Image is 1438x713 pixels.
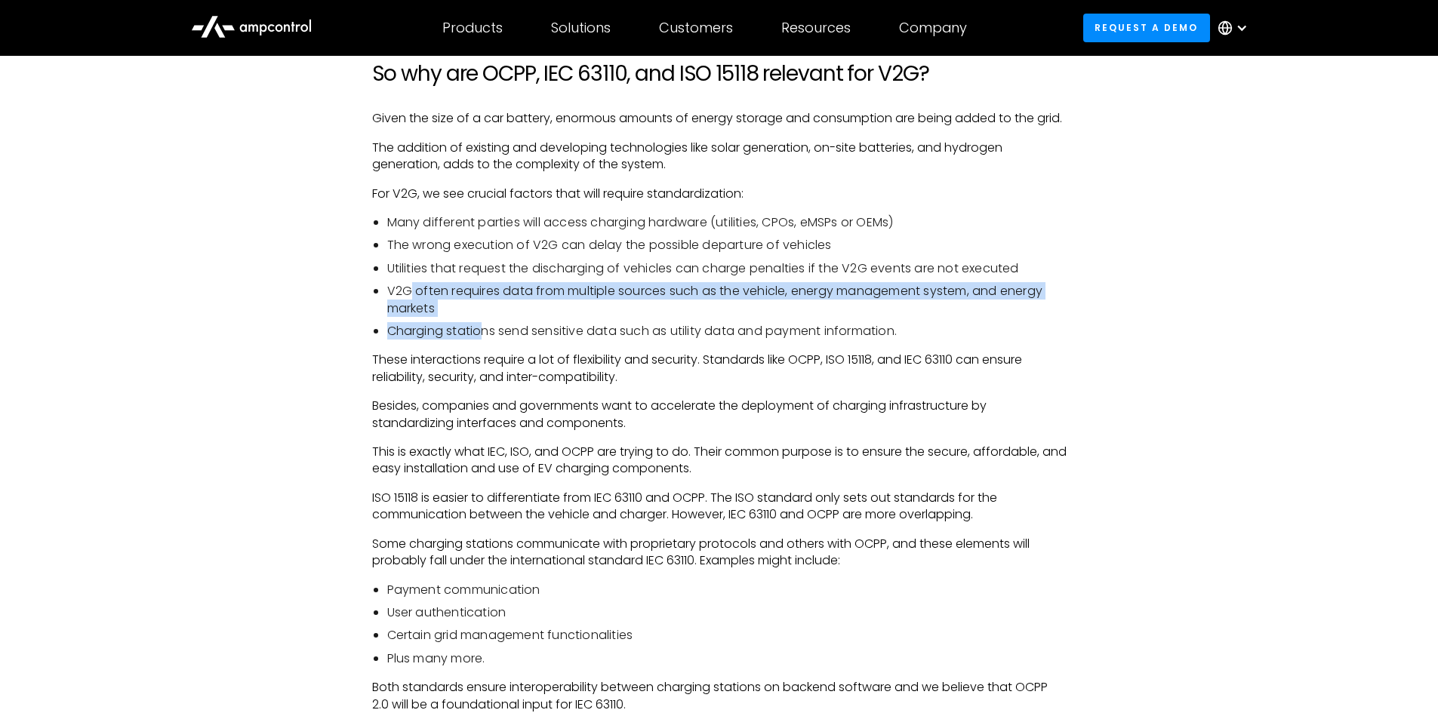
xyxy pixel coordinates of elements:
[781,20,851,36] div: Resources
[387,650,1067,667] li: Plus many more.
[387,260,1067,277] li: Utilities that request the discharging of vehicles can charge penalties if the V2G events are not...
[442,20,503,36] div: Products
[372,679,1067,713] p: Both standards ensure interoperability between charging stations on backend software and we belie...
[551,20,611,36] div: Solutions
[372,110,1067,127] p: Given the size of a car battery, enormous amounts of energy storage and consumption are being add...
[372,186,1067,202] p: For V2G, we see crucial factors that will require standardization:
[387,582,1067,598] li: Payment communication
[1083,14,1210,41] a: Request a demo
[387,214,1067,231] li: Many different parties will access charging hardware (utilities, CPOs, eMSPs or OEMs)
[387,323,1067,340] li: Charging stations send sensitive data such as utility data and payment information.
[899,20,967,36] div: Company
[372,140,1067,174] p: The addition of existing and developing technologies like solar generation, on-site batteries, an...
[372,352,1067,386] p: These interactions require a lot of flexibility and security. Standards like OCPP, ISO 15118, and...
[387,604,1067,621] li: User authentication
[372,444,1067,478] p: This is exactly what IEC, ISO, and OCPP are trying to do. Their common purpose is to ensure the s...
[387,627,1067,644] li: Certain grid management functionalities
[387,283,1067,317] li: V2G often requires data from multiple sources such as the vehicle, energy management system, and ...
[372,61,1067,87] h2: So why are OCPP, IEC 63110, and ISO 15118 relevant for V2G?
[372,536,1067,570] p: Some charging stations communicate with proprietary protocols and others with OCPP, and these ele...
[372,490,1067,524] p: ISO 15118 is easier to differentiate from IEC 63110 and OCPP. The ISO standard only sets out stan...
[387,237,1067,254] li: The wrong execution of V2G can delay the possible departure of vehicles
[659,20,733,36] div: Customers
[372,398,1067,432] p: Besides, companies and governments want to accelerate the deployment of charging infrastructure b...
